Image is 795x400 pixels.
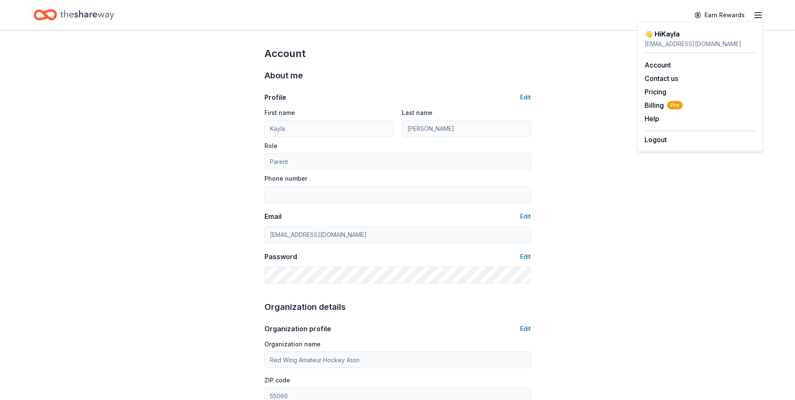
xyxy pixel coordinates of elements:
[645,100,683,110] button: BillingPro
[645,73,678,83] button: Contact us
[264,324,331,334] div: Organization profile
[645,114,659,124] button: Help
[264,69,531,82] div: About me
[264,211,282,221] div: Email
[645,100,683,110] span: Billing
[34,5,114,25] a: Home
[402,109,432,117] label: Last name
[645,88,666,96] a: Pricing
[264,109,295,117] label: First name
[264,47,531,60] div: Account
[645,61,671,69] a: Account
[520,211,531,221] button: Edit
[264,340,321,348] label: Organization name
[645,135,667,145] button: Logout
[264,142,277,150] label: Role
[264,92,286,102] div: Profile
[520,92,531,102] button: Edit
[520,324,531,334] button: Edit
[264,376,290,384] label: ZIP code
[645,29,756,39] div: 👋 Hi Kayla
[667,101,683,109] span: Pro
[264,252,297,262] div: Password
[645,39,756,49] div: [EMAIL_ADDRESS][DOMAIN_NAME]
[264,300,531,314] div: Organization details
[264,174,307,183] label: Phone number
[520,252,531,262] button: Edit
[689,8,750,23] a: Earn Rewards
